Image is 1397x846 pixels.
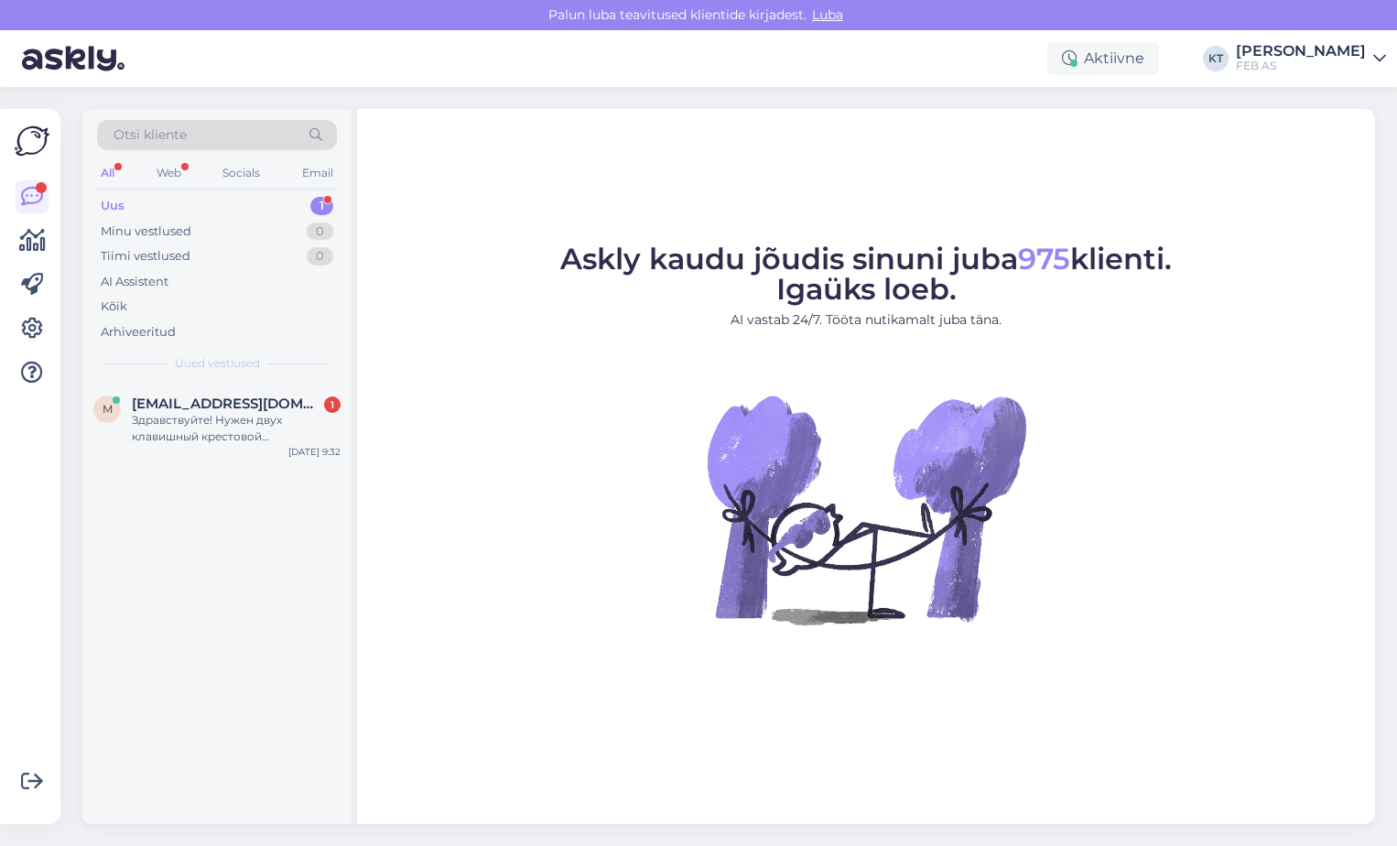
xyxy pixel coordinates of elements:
[310,197,333,215] div: 1
[103,402,113,416] span: m
[132,396,322,412] span: mykhailov04@gmail.com
[288,445,341,459] div: [DATE] 9:32
[97,161,118,185] div: All
[560,241,1172,307] span: Askly kaudu jõudis sinuni juba klienti. Igaüks loeb.
[114,125,187,145] span: Otsi kliente
[132,412,341,445] div: Здравствуйте! Нужен двух клавишный крестовой переключатель ABB. У вас есть такой вналичии?
[101,273,168,291] div: AI Assistent
[298,161,337,185] div: Email
[1203,46,1229,71] div: KT
[1018,241,1070,277] span: 975
[101,298,127,316] div: Kõik
[307,247,333,266] div: 0
[175,355,260,372] span: Uued vestlused
[1236,44,1386,73] a: [PERSON_NAME]FEB AS
[15,124,49,158] img: Askly Logo
[219,161,264,185] div: Socials
[101,323,176,342] div: Arhiveeritud
[101,222,191,241] div: Minu vestlused
[701,344,1031,674] img: No Chat active
[1047,42,1159,75] div: Aktiivne
[153,161,185,185] div: Web
[807,6,849,23] span: Luba
[307,222,333,241] div: 0
[1236,44,1366,59] div: [PERSON_NAME]
[101,197,125,215] div: Uus
[101,247,190,266] div: Tiimi vestlused
[324,396,341,413] div: 1
[560,310,1172,330] p: AI vastab 24/7. Tööta nutikamalt juba täna.
[1236,59,1366,73] div: FEB AS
